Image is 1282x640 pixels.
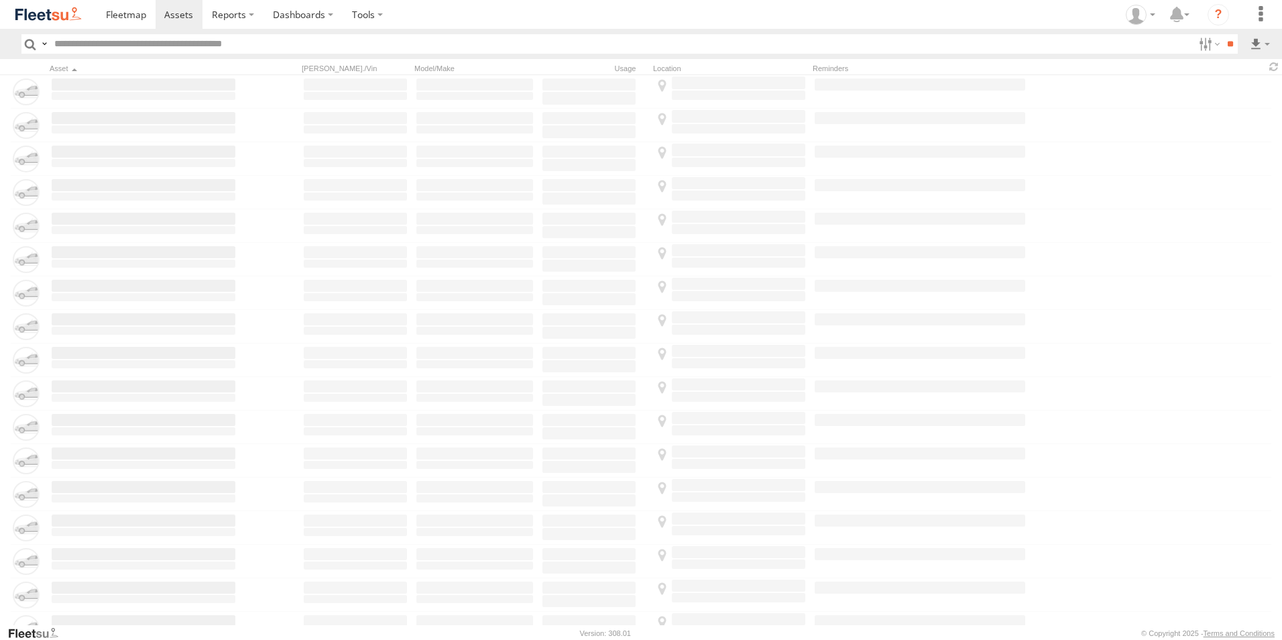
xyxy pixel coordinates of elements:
[39,34,50,54] label: Search Query
[414,64,535,73] div: Model/Make
[540,64,648,73] div: Usage
[1193,34,1222,54] label: Search Filter Options
[1204,629,1275,637] a: Terms and Conditions
[1248,34,1271,54] label: Export results as...
[7,627,69,640] a: Visit our Website
[580,629,631,637] div: Version: 308.01
[813,64,1027,73] div: Reminders
[302,64,409,73] div: [PERSON_NAME]./Vin
[1266,60,1282,73] span: Refresh
[653,64,807,73] div: Location
[13,5,83,23] img: fleetsu-logo-horizontal.svg
[1141,629,1275,637] div: © Copyright 2025 -
[1121,5,1160,25] div: Cristy Hull
[50,64,237,73] div: Click to Sort
[1208,4,1229,25] i: ?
